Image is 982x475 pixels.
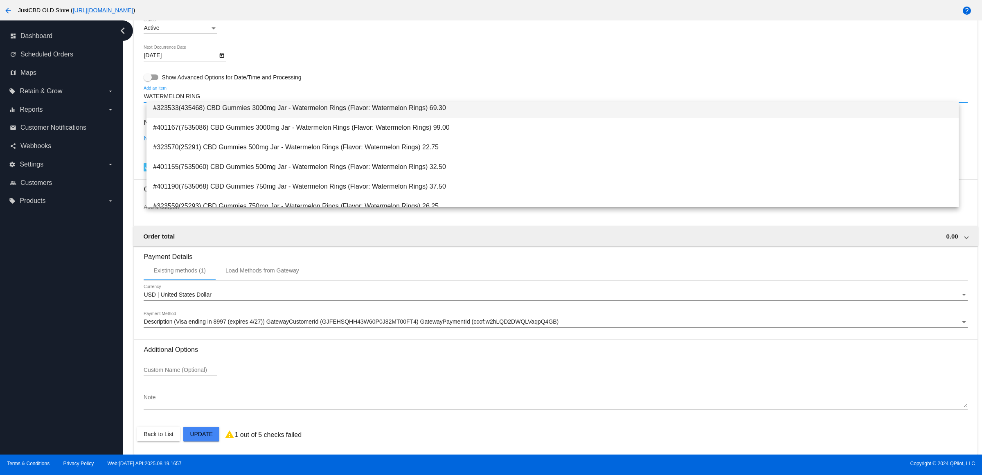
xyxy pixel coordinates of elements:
i: update [10,51,16,58]
mat-icon: warning [225,430,234,439]
span: Webhooks [20,142,51,150]
span: Update [190,431,213,437]
i: map [10,70,16,76]
span: #323533(435468) CBD Gummies 3000mg Jar - Watermelon Rings (Flavor: Watermelon Rings) 69.30 [153,98,952,118]
span: Maps [20,69,36,77]
a: Privacy Policy [63,461,94,466]
mat-select: Currency [144,292,967,298]
span: Customer Notifications [20,124,86,131]
i: people_outline [10,180,16,186]
a: No shipping rate found [144,135,201,142]
input: Next Occurrence Date [144,52,217,59]
i: settings [9,161,16,168]
span: Products [20,197,45,205]
div: Load Methods from Gateway [225,267,299,274]
a: people_outline Customers [10,176,114,189]
span: Active [144,25,159,31]
span: USD | United States Dollar [144,291,211,298]
span: Copyright © 2024 QPilot, LLC [498,461,975,466]
span: #401155(7535060) CBD Gummies 500mg Jar - Watermelon Rings (Flavor: Watermelon Rings) 32.50 [153,157,952,177]
i: share [10,143,16,149]
a: Web:[DATE] API:2025.08.19.1657 [108,461,182,466]
i: dashboard [10,33,16,39]
a: update Scheduled Orders [10,48,114,61]
a: map Maps [10,66,114,79]
p: 1 out of 5 checks failed [234,431,302,439]
a: Terms & Conditions [7,461,50,466]
i: arrow_drop_down [107,106,114,113]
span: #323559(25293) CBD Gummies 750mg Jar - Watermelon Rings (Flavor: Watermelon Rings) 26.25 [153,196,952,216]
span: Back to List [144,431,173,437]
div: Existing methods (1) [153,267,206,274]
i: local_offer [9,88,16,95]
span: Customers [20,179,52,187]
i: email [10,124,16,131]
a: [URL][DOMAIN_NAME] [73,7,133,14]
button: Open calendar [217,51,226,59]
mat-select: Payment Method [144,319,967,325]
mat-icon: arrow_back [3,6,13,16]
button: Update [183,427,219,441]
i: arrow_drop_down [107,161,114,168]
h3: Payment Details [144,247,967,261]
i: local_offer [9,198,16,204]
input: Add a coupon [144,204,967,211]
span: Description (Visa ending in 8997 (expires 4/27)) GatewayCustomerId (GJFEHSQHH43W60P0J82MT00FT4) G... [144,318,559,325]
span: Retain & Grow [20,88,62,95]
span: Show Advanced Options for Date/Time and Processing [162,73,301,81]
span: Dashboard [20,32,52,40]
mat-icon: help [962,6,972,16]
h3: Additional Options [144,346,967,353]
span: #401190(7535068) CBD Gummies 750mg Jar - Watermelon Rings (Flavor: Watermelon Rings) 37.50 [153,177,952,196]
span: Settings [20,161,43,168]
i: arrow_drop_down [107,88,114,95]
span: #401167(7535086) CBD Gummies 3000mg Jar - Watermelon Rings (Flavor: Watermelon Rings) 99.00 [153,118,952,137]
a: dashboard Dashboard [10,29,114,43]
a: share Webhooks [10,140,114,153]
span: 0.00 [946,233,958,240]
mat-expansion-panel-header: Order total 0.00 [133,226,977,246]
a: email Customer Notifications [10,121,114,134]
input: Add an item [144,93,967,100]
span: #323570(25291) CBD Gummies 500mg Jar - Watermelon Rings (Flavor: Watermelon Rings) 22.75 [153,137,952,157]
input: Custom Name (Optional) [144,367,217,374]
span: Scheduled Orders [20,51,73,58]
i: equalizer [9,106,16,113]
i: arrow_drop_down [107,198,114,204]
mat-select: Status [144,25,217,32]
span: Order total [143,233,175,240]
button: Back to List [137,427,180,441]
h3: No Shipping Rates Available [144,114,228,131]
i: chevron_left [116,24,129,37]
span: Reports [20,106,43,113]
h3: Coupons [144,179,967,193]
span: JustCBD OLD Store ( ) [18,7,135,14]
